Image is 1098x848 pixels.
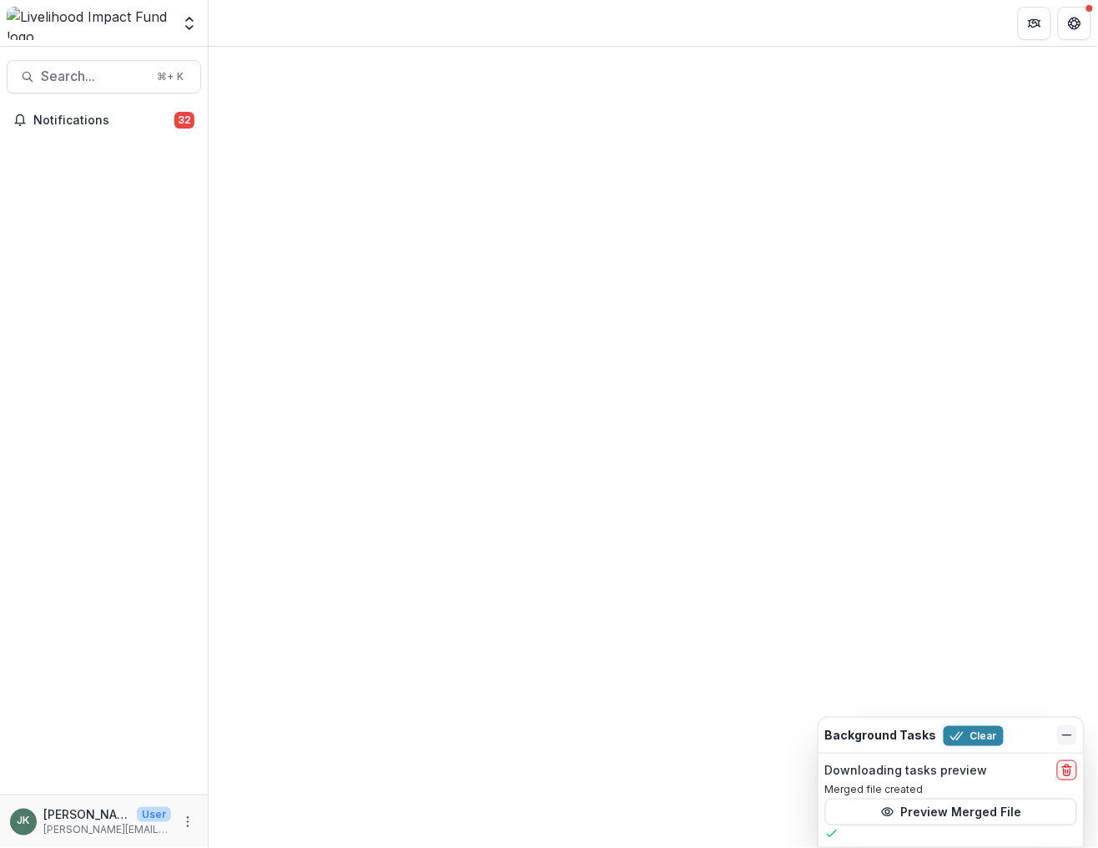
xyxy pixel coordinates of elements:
nav: breadcrumb [215,11,286,35]
button: Clear [944,726,1004,746]
button: Dismiss [1057,725,1077,745]
p: [PERSON_NAME] [43,805,130,823]
img: Livelihood Impact Fund logo [7,7,171,40]
div: Jana Kinsey [18,816,30,827]
button: delete [1057,760,1077,780]
button: Get Help [1058,7,1091,40]
button: Open entity switcher [178,7,201,40]
button: More [178,812,198,832]
span: Search... [41,68,147,84]
p: User [137,807,171,822]
h2: Downloading tasks preview [825,764,988,778]
h2: Background Tasks [825,729,937,743]
p: Merged file created [825,782,1077,797]
button: Search... [7,60,201,93]
div: ⌘ + K [154,68,187,86]
button: Partners [1018,7,1051,40]
button: Preview Merged File [825,799,1077,825]
span: 32 [174,112,194,129]
span: Notifications [33,114,174,128]
p: [PERSON_NAME][EMAIL_ADDRESS][DOMAIN_NAME] [43,823,171,838]
button: Notifications32 [7,107,201,134]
